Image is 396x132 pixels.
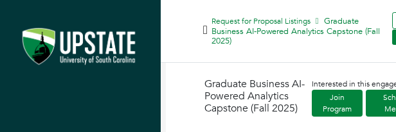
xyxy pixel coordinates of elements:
[204,78,312,115] h3: Graduate Business AI-Powered Analytics Capstone (Fall 2025)
[13,22,148,72] img: Screenshot%202024-05-21%20at%2011.01.47%E2%80%AFAM.png
[212,17,392,47] h5: Graduate Business AI-Powered Analytics Capstone (Fall 2025)
[212,16,310,26] a: Request for Proposal Listings
[312,90,362,117] a: Join Program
